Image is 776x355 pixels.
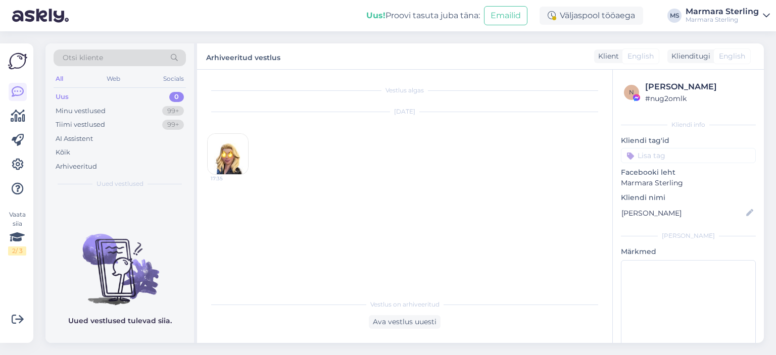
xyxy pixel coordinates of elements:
[8,246,26,256] div: 2 / 3
[484,6,527,25] button: Emailid
[645,93,753,104] div: # nug2omlk
[369,315,441,329] div: Ava vestlus uuesti
[45,216,194,307] img: No chats
[211,175,249,182] span: 17:35
[540,7,643,25] div: Väljaspool tööaega
[206,49,280,63] label: Arhiveeritud vestlus
[621,148,756,163] input: Lisa tag
[686,8,770,24] a: Marmara SterlingMarmara Sterling
[161,72,186,85] div: Socials
[68,316,172,326] p: Uued vestlused tulevad siia.
[594,51,619,62] div: Klient
[56,162,97,172] div: Arhiveeritud
[96,179,143,188] span: Uued vestlused
[667,51,710,62] div: Klienditugi
[645,81,753,93] div: [PERSON_NAME]
[162,106,184,116] div: 99+
[621,246,756,257] p: Märkmed
[686,8,759,16] div: Marmara Sterling
[8,210,26,256] div: Vaata siia
[54,72,65,85] div: All
[686,16,759,24] div: Marmara Sterling
[63,53,103,63] span: Otsi kliente
[621,192,756,203] p: Kliendi nimi
[621,178,756,188] p: Marmara Sterling
[366,10,480,22] div: Proovi tasuta juba täna:
[621,120,756,129] div: Kliendi info
[719,51,745,62] span: English
[8,52,27,71] img: Askly Logo
[208,134,248,174] img: Attachment
[56,134,93,144] div: AI Assistent
[621,135,756,146] p: Kliendi tag'id
[56,120,105,130] div: Tiimi vestlused
[667,9,682,23] div: MS
[621,231,756,240] div: [PERSON_NAME]
[162,120,184,130] div: 99+
[629,88,634,96] span: n
[169,92,184,102] div: 0
[56,147,70,158] div: Kõik
[627,51,654,62] span: English
[366,11,385,20] b: Uus!
[56,92,69,102] div: Uus
[621,167,756,178] p: Facebooki leht
[370,300,440,309] span: Vestlus on arhiveeritud
[207,86,602,95] div: Vestlus algas
[207,107,602,116] div: [DATE]
[105,72,122,85] div: Web
[621,208,744,219] input: Lisa nimi
[56,106,106,116] div: Minu vestlused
